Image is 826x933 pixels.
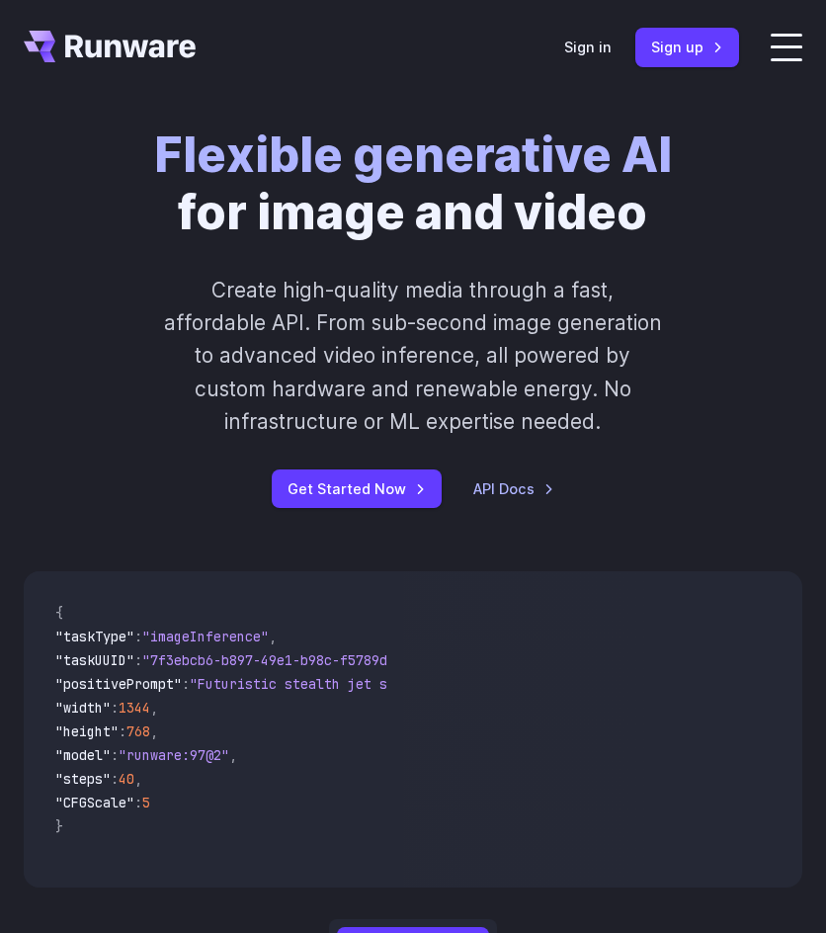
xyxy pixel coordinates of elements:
a: Sign up [635,28,739,66]
span: : [134,794,142,811]
span: "runware:97@2" [119,746,229,764]
span: 40 [119,770,134,788]
a: Go to / [24,31,196,62]
span: "height" [55,722,119,740]
span: , [134,770,142,788]
span: 1344 [119,699,150,717]
span: , [150,722,158,740]
span: : [134,628,142,645]
span: : [111,746,119,764]
span: "steps" [55,770,111,788]
span: 5 [142,794,150,811]
span: "CFGScale" [55,794,134,811]
span: , [150,699,158,717]
span: { [55,604,63,622]
span: } [55,817,63,835]
span: : [182,675,190,693]
span: "model" [55,746,111,764]
span: "positivePrompt" [55,675,182,693]
span: : [134,651,142,669]
p: Create high-quality media through a fast, affordable API. From sub-second image generation to adv... [164,274,662,438]
span: , [229,746,237,764]
span: , [269,628,277,645]
a: Sign in [564,36,612,58]
span: "taskUUID" [55,651,134,669]
strong: Flexible generative AI [154,126,672,184]
span: : [111,770,119,788]
span: "taskType" [55,628,134,645]
h1: for image and video [154,127,672,242]
span: : [111,699,119,717]
span: 768 [126,722,150,740]
span: "imageInference" [142,628,269,645]
a: API Docs [473,477,554,500]
span: : [119,722,126,740]
span: "7f3ebcb6-b897-49e1-b98c-f5789d2d40d7" [142,651,443,669]
a: Get Started Now [272,469,442,508]
span: "width" [55,699,111,717]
